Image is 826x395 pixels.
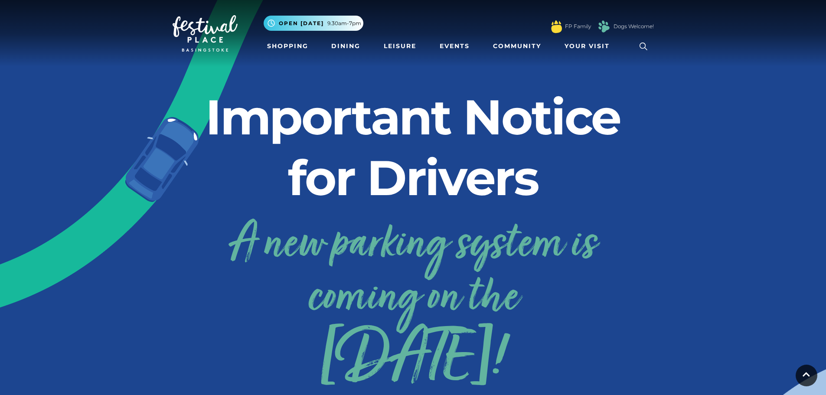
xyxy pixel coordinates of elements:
a: Events [436,38,473,54]
a: Community [490,38,545,54]
a: Dining [328,38,364,54]
a: FP Family [565,23,591,30]
span: [DATE]! [173,337,654,385]
a: Shopping [264,38,312,54]
span: Your Visit [565,42,610,51]
span: 9.30am-7pm [327,20,361,27]
a: Leisure [380,38,420,54]
button: Open [DATE] 9.30am-7pm [264,16,363,31]
a: A new parking system is coming on the[DATE]! [173,211,654,385]
h2: Important Notice for Drivers [173,87,654,208]
a: Dogs Welcome! [614,23,654,30]
img: Festival Place Logo [173,15,238,52]
span: Open [DATE] [279,20,324,27]
a: Your Visit [561,38,617,54]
